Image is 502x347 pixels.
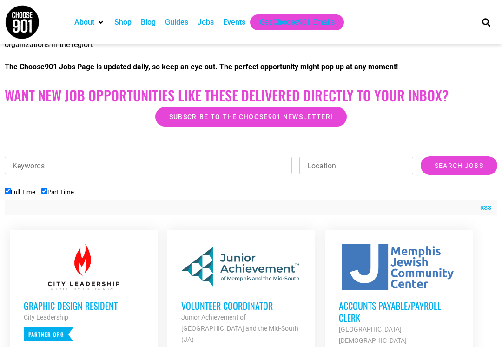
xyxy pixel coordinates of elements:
a: Shop [114,17,132,28]
span: Subscribe to the Choose901 newsletter! [169,113,333,120]
a: Subscribe to the Choose901 newsletter! [155,107,347,127]
nav: Main nav [70,14,469,30]
strong: City Leadership [24,314,68,321]
strong: Junior Achievement of [GEOGRAPHIC_DATA] and the Mid-South (JA) [181,314,298,343]
strong: The Choose901 Jobs Page is updated daily, so keep an eye out. The perfect opportunity might pop u... [5,62,398,71]
a: Guides [165,17,188,28]
label: Part Time [41,188,74,195]
input: Full Time [5,188,11,194]
a: Blog [141,17,156,28]
h3: Graphic Design Resident [24,300,144,312]
h3: Volunteer Coordinator [181,300,301,312]
h3: Accounts Payable/Payroll Clerk [339,300,459,324]
input: Search Jobs [421,156,497,175]
a: Events [223,17,245,28]
a: RSS [476,203,491,213]
input: Part Time [41,188,47,194]
a: Jobs [198,17,214,28]
p: Partner Org [24,327,73,341]
div: About [70,14,110,30]
input: Keywords [5,157,292,174]
strong: [GEOGRAPHIC_DATA][DEMOGRAPHIC_DATA] [339,326,407,344]
input: Location [299,157,413,174]
div: Search [479,14,494,30]
h2: Want New Job Opportunities like these Delivered Directly to your Inbox? [5,87,497,104]
a: About [74,17,94,28]
label: Full Time [5,188,35,195]
a: Get Choose901 Emails [259,17,335,28]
